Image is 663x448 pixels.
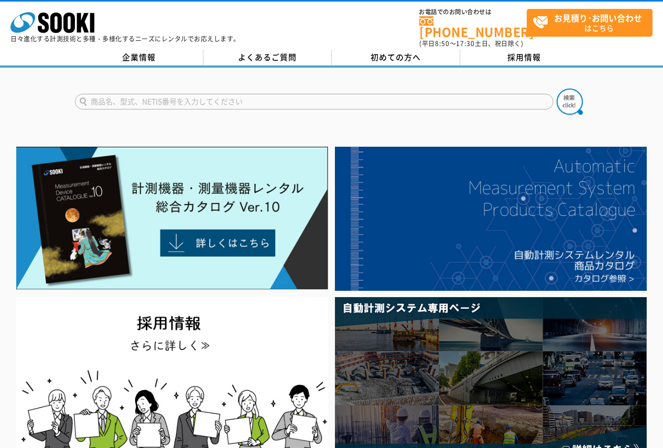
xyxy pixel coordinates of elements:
[335,147,647,291] img: 自動計測システムカタログ
[554,12,642,24] strong: お見積り･お問い合わせ
[435,39,450,48] span: 8:50
[527,9,653,37] a: お見積り･お問い合わせはこちら
[16,147,328,290] img: Catalog Ver10
[460,50,589,65] a: 採用情報
[371,51,421,63] span: 初めての方へ
[419,16,527,38] a: [PHONE_NUMBER]
[75,50,203,65] a: 企業情報
[203,50,332,65] a: よくあるご質問
[75,94,553,110] input: 商品名、型式、NETIS番号を入力してください
[456,39,475,48] span: 17:30
[532,9,652,36] span: はこちら
[557,89,583,115] img: btn_search.png
[10,36,240,42] p: 日々進化する計測技術と多種・多様化するニーズにレンタルでお応えします。
[332,50,460,65] a: 初めての方へ
[419,9,527,15] span: お電話でのお問い合わせは
[419,39,523,48] span: (平日 ～ 土日、祝日除く)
